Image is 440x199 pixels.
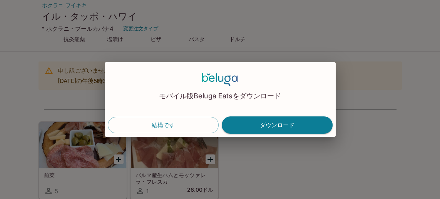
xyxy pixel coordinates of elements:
a: ダウンロード [222,116,333,134]
img: ベルーガ [202,73,238,86]
font: ダウンロード [260,121,294,129]
button: 結構です [108,117,219,133]
font: 結構です [152,121,175,129]
font: モバイル版Beluga Eatsをダウンロード [159,92,281,100]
